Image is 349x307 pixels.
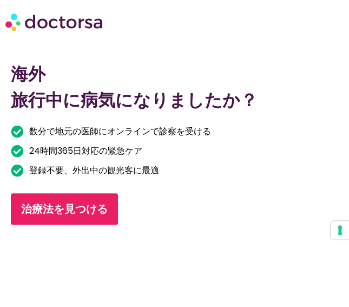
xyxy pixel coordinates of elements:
[29,164,159,177] font: 登録不要、外出中の観光客に最適
[29,125,211,138] font: 数分で地元の医師にオンラインで診察を受ける
[29,145,142,157] font: 24時間365日対応の緊急ケア
[21,201,108,217] font: 治療法を見つける
[11,88,81,112] font: 旅行中に
[11,62,45,86] font: 海外
[331,221,349,239] button: 追跡技術に関する同意の設定
[81,88,258,112] font: 病気になりましたか？
[11,193,118,225] a: 治療法を見つける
